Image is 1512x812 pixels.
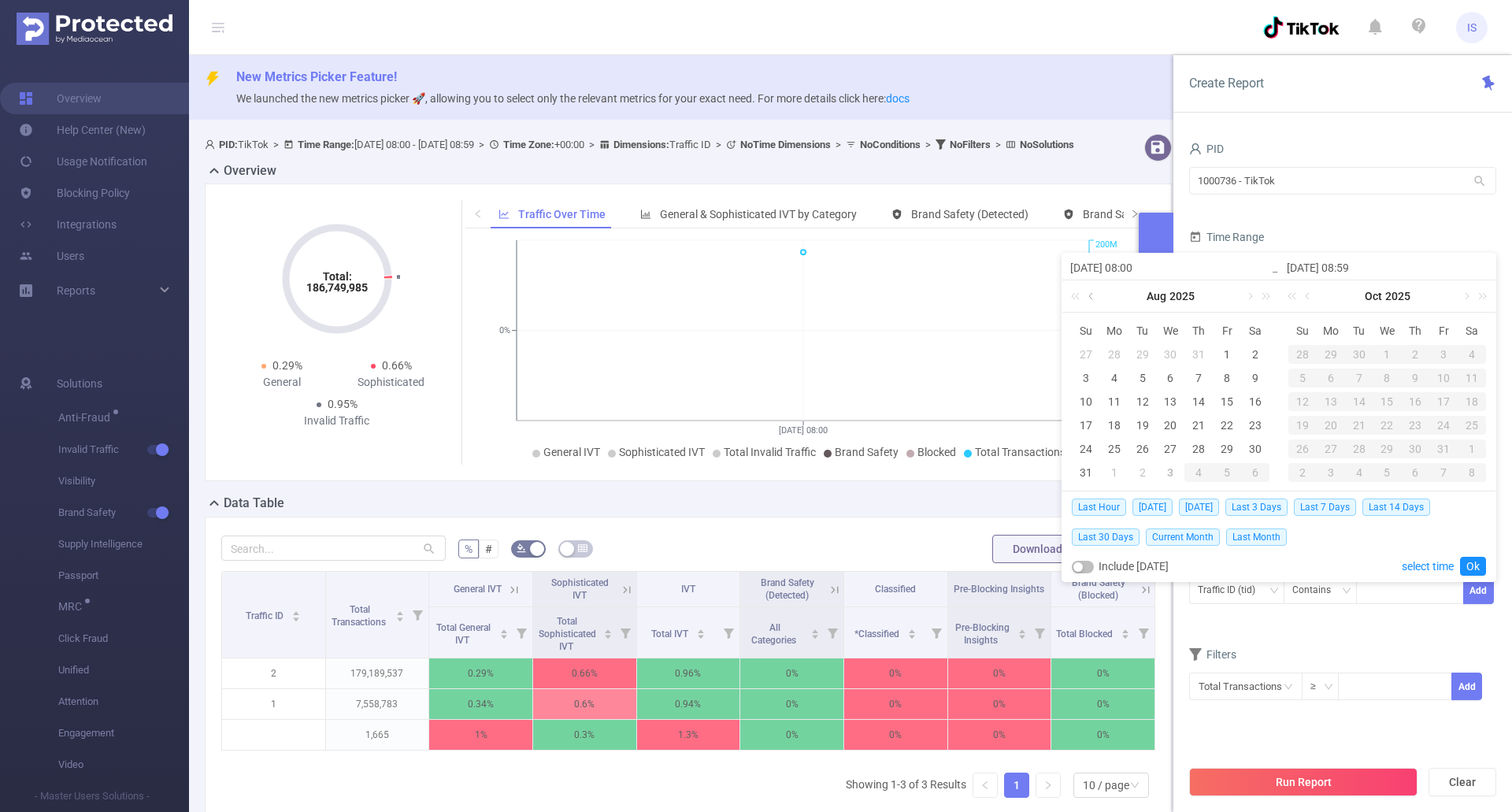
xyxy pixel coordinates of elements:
td: October 21, 2025 [1345,413,1373,437]
b: No Conditions [860,139,921,150]
td: July 27, 2025 [1072,343,1100,366]
td: September 6, 2025 [1241,461,1269,484]
i: icon: down [1269,586,1279,597]
div: 9 [1246,369,1265,387]
div: Contains [1292,577,1342,603]
span: > [991,139,1006,150]
div: 27 [1077,345,1095,364]
div: 31 [1189,345,1208,364]
i: icon: down [1324,682,1333,693]
button: Download PDF [992,535,1106,563]
div: 1 [1458,439,1486,458]
a: Ok [1460,557,1486,576]
td: October 11, 2025 [1458,366,1486,390]
span: Tu [1128,324,1157,338]
td: September 28, 2025 [1288,343,1317,366]
span: 0.29% [272,359,302,372]
td: August 22, 2025 [1213,413,1241,437]
a: Next year (Control + right) [1253,280,1273,312]
span: PID [1189,143,1224,155]
i: icon: line-chart [498,209,510,220]
td: October 8, 2025 [1373,366,1402,390]
td: August 21, 2025 [1184,413,1213,437]
th: Sat [1458,319,1486,343]
td: October 30, 2025 [1401,437,1429,461]
div: 6 [1161,369,1180,387]
td: October 18, 2025 [1458,390,1486,413]
span: 0.95% [328,398,358,410]
td: August 3, 2025 [1072,366,1100,390]
a: 2025 [1168,280,1196,312]
td: August 6, 2025 [1157,366,1185,390]
div: 8 [1373,369,1402,387]
div: 9 [1401,369,1429,387]
td: October 9, 2025 [1401,366,1429,390]
div: 8 [1217,369,1236,387]
td: October 3, 2025 [1429,343,1458,366]
tspan: 200M [1095,240,1117,250]
td: November 1, 2025 [1458,437,1486,461]
td: October 2, 2025 [1401,343,1429,366]
a: Next month (PageDown) [1458,280,1473,312]
div: 30 [1246,439,1265,458]
div: 23 [1246,416,1265,435]
div: 24 [1077,439,1095,458]
span: Sa [1458,324,1486,338]
span: > [831,139,846,150]
td: September 3, 2025 [1157,461,1185,484]
span: Reports [57,284,95,297]
a: Next month (PageDown) [1242,280,1256,312]
span: Click Fraud [58,623,189,654]
div: 17 [1077,416,1095,435]
div: 10 [1077,392,1095,411]
a: 2025 [1384,280,1412,312]
div: 12 [1133,392,1152,411]
i: icon: user [1189,143,1202,155]
span: Brand Safety (Blocked) [1083,208,1195,221]
a: Oct [1363,280,1384,312]
a: Reports [57,275,95,306]
span: Sa [1241,324,1269,338]
td: October 31, 2025 [1429,437,1458,461]
span: > [921,139,936,150]
div: 30 [1345,345,1373,364]
span: Su [1288,324,1317,338]
td: November 2, 2025 [1288,461,1317,484]
a: Previous month (PageUp) [1302,280,1316,312]
span: Solutions [57,368,102,399]
td: September 1, 2025 [1100,461,1128,484]
th: Fri [1213,319,1241,343]
th: Fri [1429,319,1458,343]
div: 6 [1241,463,1269,482]
i: icon: left [473,209,483,218]
span: Mo [1100,324,1128,338]
td: August 5, 2025 [1128,366,1157,390]
span: TikTok [DATE] 08:00 - [DATE] 08:59 +00:00 [205,139,1074,150]
span: Total Transactions [975,446,1065,458]
div: 5 [1213,463,1241,482]
div: 22 [1373,416,1402,435]
th: Wed [1373,319,1402,343]
td: October 28, 2025 [1345,437,1373,461]
div: 26 [1133,439,1152,458]
div: 24 [1429,416,1458,435]
img: Protected Media [17,13,172,45]
span: Passport [58,560,189,591]
td: July 28, 2025 [1100,343,1128,366]
div: 19 [1133,416,1152,435]
span: Engagement [58,717,189,749]
div: 21 [1345,416,1373,435]
span: IS [1467,12,1477,43]
a: Blocking Policy [19,177,130,209]
tspan: 186,749,985 [306,281,368,294]
th: Tue [1345,319,1373,343]
td: October 19, 2025 [1288,413,1317,437]
b: Time Range: [298,139,354,150]
i: icon: table [578,543,587,553]
a: Previous month (PageUp) [1085,280,1099,312]
div: 5 [1288,369,1317,387]
div: 19 [1288,416,1317,435]
span: We launched the new metrics picker 🚀, allowing you to select only the relevant metrics for your e... [236,92,910,105]
div: 28 [1345,439,1373,458]
span: Sophisticated IVT [619,446,705,458]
